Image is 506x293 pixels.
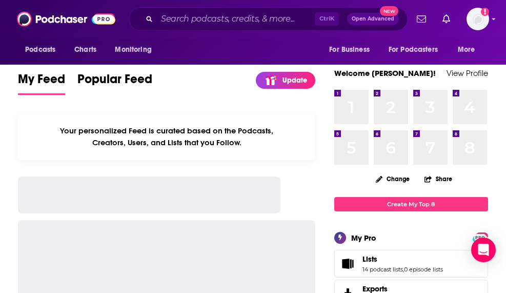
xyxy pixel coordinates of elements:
[315,12,339,26] span: Ctrl K
[351,233,376,243] div: My Pro
[322,40,382,60] button: open menu
[329,43,370,57] span: For Business
[77,71,152,95] a: Popular Feed
[438,10,454,28] a: Show notifications dropdown
[157,11,315,27] input: Search podcasts, credits, & more...
[474,233,487,241] a: PRO
[18,71,65,95] a: My Feed
[413,10,430,28] a: Show notifications dropdown
[18,113,315,160] div: Your personalized Feed is curated based on the Podcasts, Creators, Users, and Lists that you Follow.
[68,40,103,60] a: Charts
[334,197,488,211] a: Create My Top 8
[347,13,399,25] button: Open AdvancedNew
[380,6,398,16] span: New
[458,43,475,57] span: More
[467,8,489,30] img: User Profile
[18,71,65,93] span: My Feed
[17,9,115,29] img: Podchaser - Follow, Share and Rate Podcasts
[362,266,403,273] a: 14 podcast lists
[467,8,489,30] button: Show profile menu
[382,40,453,60] button: open menu
[77,71,152,93] span: Popular Feed
[338,257,358,271] a: Lists
[481,8,489,16] svg: Add a profile image
[467,8,489,30] span: Logged in as LBPublicity2
[129,7,408,31] div: Search podcasts, credits, & more...
[404,266,443,273] a: 0 episode lists
[424,169,453,189] button: Share
[282,76,307,85] p: Update
[334,250,488,278] span: Lists
[389,43,438,57] span: For Podcasters
[474,234,487,242] span: PRO
[18,40,69,60] button: open menu
[403,266,404,273] span: ,
[451,40,488,60] button: open menu
[471,238,496,262] div: Open Intercom Messenger
[352,16,394,22] span: Open Advanced
[74,43,96,57] span: Charts
[362,255,443,264] a: Lists
[334,68,436,78] a: Welcome [PERSON_NAME]!
[447,68,488,78] a: View Profile
[256,72,315,89] a: Update
[362,255,377,264] span: Lists
[370,172,416,185] button: Change
[25,43,55,57] span: Podcasts
[108,40,165,60] button: open menu
[115,43,151,57] span: Monitoring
